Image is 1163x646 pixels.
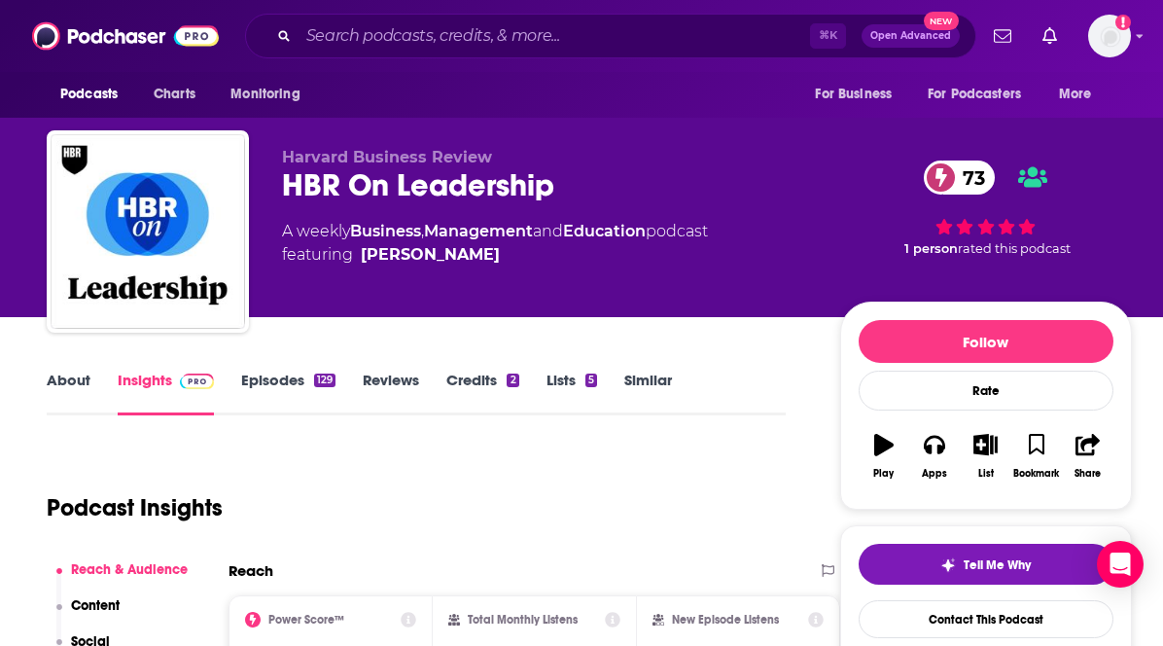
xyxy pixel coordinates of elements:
div: Open Intercom Messenger [1097,541,1144,588]
a: Education [563,222,646,240]
a: About [47,371,90,415]
button: Show profile menu [1088,15,1131,57]
button: Play [859,421,909,491]
a: Contact This Podcast [859,600,1113,638]
div: 129 [314,374,335,387]
button: open menu [801,76,916,113]
span: Harvard Business Review [282,148,492,166]
a: Similar [624,371,672,415]
div: 5 [585,374,597,387]
span: Charts [154,81,195,108]
h2: Total Monthly Listens [468,613,578,627]
span: Monitoring [230,81,300,108]
button: open menu [1045,76,1116,113]
button: Bookmark [1011,421,1062,491]
img: Podchaser Pro [180,374,214,389]
div: Apps [922,468,947,480]
button: open menu [47,76,143,113]
img: HBR On Leadership [51,134,245,329]
span: ⌘ K [810,23,846,49]
input: Search podcasts, credits, & more... [299,20,810,52]
span: and [533,222,563,240]
a: Charts [141,76,207,113]
img: Podchaser - Follow, Share and Rate Podcasts [32,18,219,54]
h1: Podcast Insights [47,493,223,522]
a: Business [350,222,421,240]
div: List [978,468,994,480]
span: rated this podcast [958,241,1071,256]
a: 73 [924,161,995,195]
span: For Podcasters [928,81,1021,108]
p: Reach & Audience [71,561,188,578]
button: Reach & Audience [56,561,189,597]
img: User Profile [1088,15,1131,57]
a: Lists5 [546,371,597,415]
button: Open AdvancedNew [862,24,960,48]
span: For Business [815,81,892,108]
div: Search podcasts, credits, & more... [245,14,976,58]
button: open menu [217,76,325,113]
div: 2 [507,374,518,387]
button: open menu [915,76,1049,113]
button: List [960,421,1010,491]
div: A weekly podcast [282,220,708,267]
h2: New Episode Listens [672,613,779,627]
a: Credits2 [446,371,518,415]
button: Share [1062,421,1112,491]
a: Reviews [363,371,419,415]
a: Show notifications dropdown [986,19,1019,53]
div: Play [873,468,894,480]
span: Podcasts [60,81,118,108]
a: InsightsPodchaser Pro [118,371,214,415]
a: Ian Fox [361,243,500,267]
a: Show notifications dropdown [1035,19,1065,53]
span: Logged in as juliannem [1088,15,1131,57]
a: Episodes129 [241,371,335,415]
span: Open Advanced [870,31,951,41]
span: Tell Me Why [964,557,1031,573]
div: 73 1 personrated this podcast [840,148,1132,269]
button: Content [56,597,121,633]
h2: Power Score™ [268,613,344,627]
svg: Add a profile image [1115,15,1131,30]
span: 1 person [904,241,958,256]
p: Content [71,597,120,614]
span: , [421,222,424,240]
span: More [1059,81,1092,108]
button: Follow [859,320,1113,363]
button: Apps [909,421,960,491]
div: Share [1075,468,1101,480]
button: tell me why sparkleTell Me Why [859,544,1113,585]
span: New [924,12,959,30]
div: Bookmark [1013,468,1059,480]
a: Management [424,222,533,240]
h2: Reach [229,561,273,580]
div: Rate [859,371,1113,411]
img: tell me why sparkle [940,557,956,573]
span: 73 [943,161,995,195]
span: featuring [282,243,708,267]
